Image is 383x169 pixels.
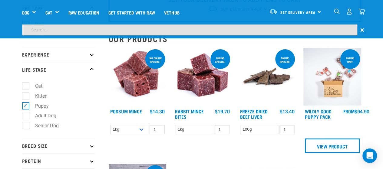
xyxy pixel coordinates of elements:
[150,109,165,114] div: $14.30
[215,125,230,134] input: 1
[45,9,52,16] a: Cat
[109,48,167,106] img: 1102 Possum Mince 01
[240,110,268,118] a: Freeze Dried Beef Liver
[22,138,95,153] p: Breed Size
[22,62,95,77] p: Life Stage
[25,112,59,119] label: Adult Dog
[22,47,95,62] p: Experience
[22,9,29,16] a: Dog
[303,48,361,106] img: Puppy 0 2sec
[22,24,357,35] input: Search...
[25,122,61,129] label: Senior Dog
[239,48,296,106] img: Stack Of Freeze Dried Beef Liver For Pets
[280,109,295,114] div: $13.40
[145,54,165,66] div: 1kg online special!
[104,0,160,24] a: Get started with Raw
[305,138,360,153] a: View Product
[279,125,295,134] input: 1
[346,8,352,15] img: user.png
[110,110,142,112] a: Possum Mince
[64,0,104,24] a: Raw Education
[340,54,360,66] div: Online Only
[22,153,95,168] p: Protein
[25,102,51,110] label: Puppy
[305,110,332,118] a: Wildly Good Puppy Pack
[175,110,204,118] a: Rabbit Mince Bites
[343,110,354,112] span: FROM
[275,54,295,66] div: ONLINE SPECIAL!
[269,9,277,14] img: van-moving.png
[358,8,365,15] img: home-icon@2x.png
[334,8,340,14] img: home-icon-1@2x.png
[360,24,364,35] span: ×
[160,0,184,24] a: Vethub
[280,11,315,13] span: Set Delivery Area
[210,54,230,66] div: ONLINE SPECIAL!
[109,34,361,43] h2: Our Products
[362,148,377,163] div: Open Intercom Messenger
[25,82,45,90] label: Cat
[215,109,230,114] div: $19.70
[343,109,369,114] div: $94.90
[173,48,231,106] img: Whole Minced Rabbit Cubes 01
[25,92,50,100] label: Kitten
[150,125,165,134] input: 1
